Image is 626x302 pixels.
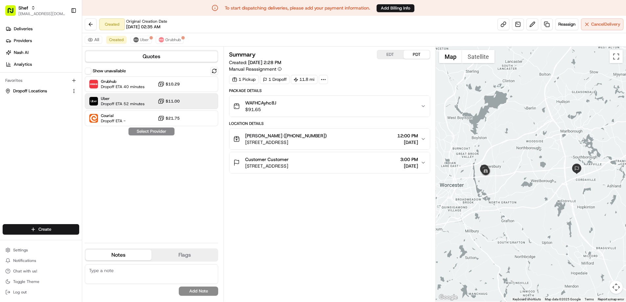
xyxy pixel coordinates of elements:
[513,297,541,302] button: Keyboard shortcuts
[13,88,47,94] span: Dropoff Locations
[13,268,37,274] span: Chat with us!
[591,21,620,27] span: Cancel Delivery
[53,127,108,138] a: 💻API Documentation
[56,130,61,135] div: 💻
[555,18,578,30] button: Reassign
[245,139,327,146] span: [STREET_ADDRESS]
[3,75,79,86] div: Favorites
[14,38,32,44] span: Providers
[7,85,44,91] div: Past conversations
[3,288,79,297] button: Log out
[291,75,317,84] div: 11.8 mi
[13,279,39,284] span: Toggle Theme
[3,59,82,70] a: Analytics
[65,145,80,150] span: Pylon
[7,7,20,20] img: Nash
[3,277,79,286] button: Toggle Theme
[101,113,126,118] span: Courial
[479,165,492,178] div: 1
[229,88,430,93] div: Package Details
[158,81,180,87] button: $10.29
[46,145,80,150] a: Powered byPylon
[3,256,79,265] button: Notifications
[51,102,64,107] span: [DATE]
[165,37,181,42] span: Grubhub
[3,267,79,276] button: Chat with us!
[558,21,575,27] span: Reassign
[581,18,623,30] button: CancelDelivery
[47,102,50,107] span: •
[151,250,218,260] button: Flags
[3,24,82,34] a: Deliveries
[4,127,53,138] a: 📗Knowledge Base
[166,99,180,104] span: $11.00
[166,81,180,87] span: $10.29
[85,36,102,44] button: All
[14,61,32,67] span: Analytics
[101,118,126,124] span: Dropoff ETA -
[229,59,281,66] span: Created:
[3,35,82,46] a: Providers
[14,26,33,32] span: Deliveries
[571,164,582,174] div: 2
[112,65,120,73] button: Start new chat
[7,96,17,106] img: Shef Support
[610,50,623,63] button: Toggle fullscreen view
[7,130,12,135] div: 📗
[7,63,18,75] img: 1736555255976-a54dd68f-1ca7-489b-9aae-adbdc363a1c4
[140,37,149,42] span: Uber
[130,36,152,44] button: Uber
[13,258,36,263] span: Notifications
[102,84,120,92] button: See all
[166,116,180,121] span: $21.75
[229,121,430,126] div: Location Details
[437,293,459,302] a: Open this area in Google Maps (opens a new window)
[3,47,82,58] a: Nash AI
[101,84,145,89] span: Dropoff ETA 40 minutes
[89,97,98,105] img: Uber
[18,11,65,16] button: [EMAIL_ADDRESS][DOMAIN_NAME]
[158,98,180,105] button: $11.00
[245,132,327,139] span: [PERSON_NAME] ([PHONE_NUMBER])
[30,69,90,75] div: We're available if you need us!
[229,152,429,173] button: Customer Customer[STREET_ADDRESS]3:00 PM[DATE]
[400,156,418,163] span: 3:00 PM
[109,37,124,42] span: Created
[101,101,145,106] span: Dropoff ETA 52 minutes
[598,297,624,301] a: Report a map error
[585,297,594,301] a: Terms (opens in new tab)
[245,163,289,169] span: [STREET_ADDRESS]
[3,3,68,18] button: Shef[EMAIL_ADDRESS][DOMAIN_NAME]
[610,281,623,294] button: Map camera controls
[14,50,29,56] span: Nash AI
[5,88,69,94] a: Dropoff Locations
[229,75,259,84] div: 1 Pickup
[3,245,79,255] button: Settings
[397,132,418,139] span: 12:00 PM
[18,5,28,11] button: Shef
[85,250,151,260] button: Notes
[260,75,290,84] div: 1 Dropoff
[377,4,414,12] button: Add Billing Info
[101,96,145,101] span: Uber
[439,50,462,63] button: Show street map
[85,51,218,62] button: Quotes
[229,96,429,117] button: WAFHCAyhc8J$91.65
[159,37,164,42] img: 5e692f75ce7d37001a5d71f1
[3,86,79,96] button: Dropoff Locations
[225,5,370,11] p: To start dispatching deliveries, please add your payment information.
[400,163,418,169] span: [DATE]
[14,63,26,75] img: 8571987876998_91fb9ceb93ad5c398215_72.jpg
[245,100,276,106] span: WAFHCAyhc8J
[126,24,160,30] span: [DATE] 02:35 AM
[62,129,105,136] span: API Documentation
[245,156,289,163] span: Customer Customer
[13,247,28,253] span: Settings
[404,50,430,59] button: PDT
[245,106,276,113] span: $91.65
[38,226,51,232] span: Create
[7,26,120,37] p: Welcome 👋
[89,114,98,123] img: Courial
